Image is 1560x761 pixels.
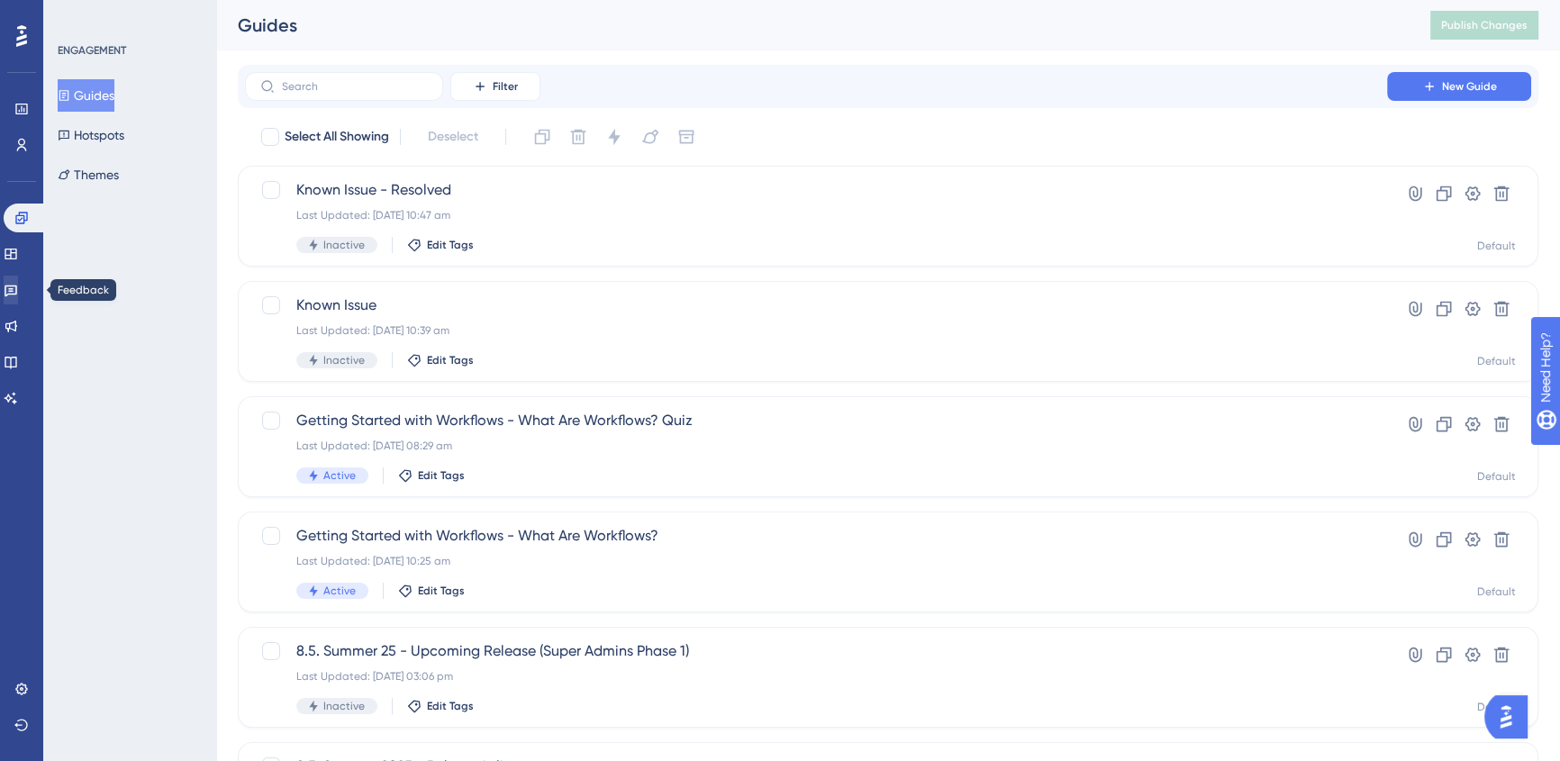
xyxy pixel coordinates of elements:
[58,43,126,58] div: ENGAGEMENT
[296,554,1336,568] div: Last Updated: [DATE] 10:25 am
[323,353,365,367] span: Inactive
[1477,354,1516,368] div: Default
[428,126,478,148] span: Deselect
[1430,11,1538,40] button: Publish Changes
[296,640,1336,662] span: 8.5. Summer 25 - Upcoming Release (Super Admins Phase 1)
[1484,690,1538,744] iframe: UserGuiding AI Assistant Launcher
[42,5,113,26] span: Need Help?
[412,121,494,153] button: Deselect
[296,669,1336,684] div: Last Updated: [DATE] 03:06 pm
[398,468,465,483] button: Edit Tags
[450,72,540,101] button: Filter
[296,179,1336,201] span: Known Issue - Resolved
[296,525,1336,547] span: Getting Started with Workflows - What Are Workflows?
[493,79,518,94] span: Filter
[1477,584,1516,599] div: Default
[58,79,114,112] button: Guides
[58,159,119,191] button: Themes
[418,584,465,598] span: Edit Tags
[58,119,124,151] button: Hotspots
[407,699,474,713] button: Edit Tags
[1442,79,1497,94] span: New Guide
[296,323,1336,338] div: Last Updated: [DATE] 10:39 am
[282,80,428,93] input: Search
[323,468,356,483] span: Active
[323,238,365,252] span: Inactive
[427,699,474,713] span: Edit Tags
[407,353,474,367] button: Edit Tags
[1477,239,1516,253] div: Default
[296,410,1336,431] span: Getting Started with Workflows - What Are Workflows? Quiz
[1387,72,1531,101] button: New Guide
[296,439,1336,453] div: Last Updated: [DATE] 08:29 am
[1441,18,1528,32] span: Publish Changes
[1477,469,1516,484] div: Default
[238,13,1385,38] div: Guides
[296,294,1336,316] span: Known Issue
[427,353,474,367] span: Edit Tags
[1477,700,1516,714] div: Default
[407,238,474,252] button: Edit Tags
[323,699,365,713] span: Inactive
[398,584,465,598] button: Edit Tags
[296,208,1336,222] div: Last Updated: [DATE] 10:47 am
[323,584,356,598] span: Active
[418,468,465,483] span: Edit Tags
[427,238,474,252] span: Edit Tags
[285,126,389,148] span: Select All Showing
